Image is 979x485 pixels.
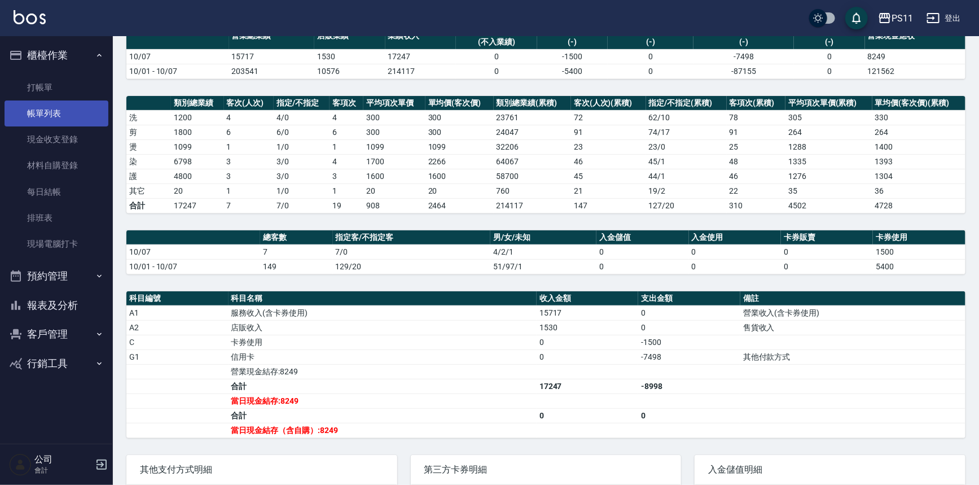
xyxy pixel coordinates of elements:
[224,183,274,198] td: 1
[646,96,727,111] th: 指定/不指定(累積)
[126,96,965,213] table: a dense table
[126,110,171,125] td: 洗
[330,110,364,125] td: 4
[363,198,425,213] td: 908
[229,364,537,379] td: 營業現金結存:8249
[797,36,862,48] div: (-)
[224,125,274,139] td: 6
[126,349,229,364] td: G1
[456,64,537,78] td: 0
[540,36,605,48] div: (-)
[872,96,965,111] th: 單均價(客次價)(累積)
[571,198,646,213] td: 147
[425,125,494,139] td: 300
[425,110,494,125] td: 300
[740,320,965,335] td: 售貨收入
[314,64,385,78] td: 10576
[571,110,646,125] td: 72
[646,139,727,154] td: 23 / 0
[126,49,229,64] td: 10/07
[224,139,274,154] td: 1
[425,154,494,169] td: 2266
[425,96,494,111] th: 單均價(客次價)
[845,7,868,29] button: save
[693,64,794,78] td: -87155
[171,169,223,183] td: 4800
[171,110,223,125] td: 1200
[727,169,786,183] td: 46
[229,64,315,78] td: 203541
[126,230,965,274] table: a dense table
[781,230,873,245] th: 卡券販賣
[274,154,330,169] td: 3 / 0
[425,169,494,183] td: 1600
[638,291,740,306] th: 支出金額
[330,198,364,213] td: 19
[126,23,965,79] table: a dense table
[140,464,384,475] span: 其他支付方式明細
[330,125,364,139] td: 6
[126,305,229,320] td: A1
[171,183,223,198] td: 20
[494,183,571,198] td: 760
[708,464,952,475] span: 入金儲值明細
[274,96,330,111] th: 指定/不指定
[571,154,646,169] td: 46
[171,96,223,111] th: 類別總業績
[363,96,425,111] th: 平均項次單價
[608,64,693,78] td: 0
[638,408,740,423] td: 0
[785,110,872,125] td: 305
[171,198,223,213] td: 17247
[494,139,571,154] td: 32206
[126,259,260,274] td: 10/01 - 10/07
[5,231,108,257] a: 現場電腦打卡
[229,335,537,349] td: 卡券使用
[126,64,229,78] td: 10/01 - 10/07
[229,291,537,306] th: 科目名稱
[646,154,727,169] td: 45 / 1
[274,125,330,139] td: 6 / 0
[5,75,108,101] a: 打帳單
[646,125,727,139] td: 74 / 17
[126,139,171,154] td: 燙
[872,154,965,169] td: 1393
[260,230,333,245] th: 總客數
[229,305,537,320] td: 服務收入(含卡券使用)
[126,125,171,139] td: 剪
[126,291,229,306] th: 科目編號
[872,183,965,198] td: 36
[781,259,873,274] td: 0
[872,139,965,154] td: 1400
[785,183,872,198] td: 35
[785,169,872,183] td: 1276
[596,244,688,259] td: 0
[274,139,330,154] td: 1 / 0
[689,244,781,259] td: 0
[696,36,791,48] div: (-)
[490,244,596,259] td: 4/2/1
[922,8,965,29] button: 登出
[229,423,537,438] td: 當日現金結存（含自購）:8249
[126,198,171,213] td: 合計
[490,259,596,274] td: 51/97/1
[5,205,108,231] a: 排班表
[727,198,786,213] td: 310
[638,305,740,320] td: 0
[5,152,108,178] a: 材料自購登錄
[537,379,639,394] td: 17247
[456,49,537,64] td: 0
[494,125,571,139] td: 24047
[873,230,965,245] th: 卡券使用
[126,320,229,335] td: A2
[490,230,596,245] th: 男/女/未知
[274,183,330,198] td: 1 / 0
[229,408,537,423] td: 合計
[459,36,534,48] div: (不入業績)
[126,169,171,183] td: 護
[494,198,571,213] td: 214117
[314,49,385,64] td: 1530
[646,169,727,183] td: 44 / 1
[5,41,108,70] button: 櫃檯作業
[330,169,364,183] td: 3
